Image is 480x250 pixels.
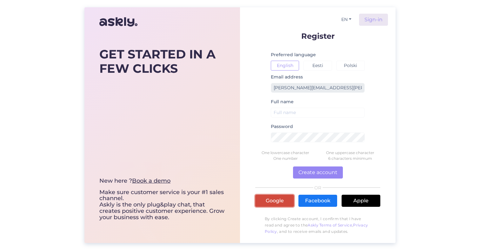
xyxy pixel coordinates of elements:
a: Book a demo [132,177,170,184]
p: By clicking Create account, I confirm that I have read and agree to the , , and to receive emails... [255,213,380,238]
a: Privacy Policy [265,223,368,234]
a: Sign-in [359,14,388,26]
p: Register [255,32,380,40]
img: Askly [99,14,137,30]
button: English [271,61,299,71]
a: Google [255,195,294,207]
input: Enter email [271,83,365,93]
a: Apple [342,195,380,207]
span: OR [313,186,323,190]
div: New here ? [99,178,225,184]
label: Preferred language [271,51,316,58]
label: Password [271,123,293,130]
div: GET STARTED IN A FEW CLICKS [99,47,225,76]
div: Make sure customer service is your #1 sales channel. Askly is the only plug&play chat, that creat... [99,178,225,221]
input: Full name [271,108,365,118]
label: Email address [271,74,303,80]
a: Facebook [298,195,337,207]
div: One number [253,156,318,161]
button: Eesti [303,61,332,71]
label: Full name [271,98,294,105]
button: Create account [293,166,343,179]
button: Polski [337,61,365,71]
div: 6 characters minimum [318,156,383,161]
div: One uppercase character [318,150,383,156]
div: One lowercase character [253,150,318,156]
a: Askly Terms of Service [308,223,352,227]
button: EN [339,15,354,24]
